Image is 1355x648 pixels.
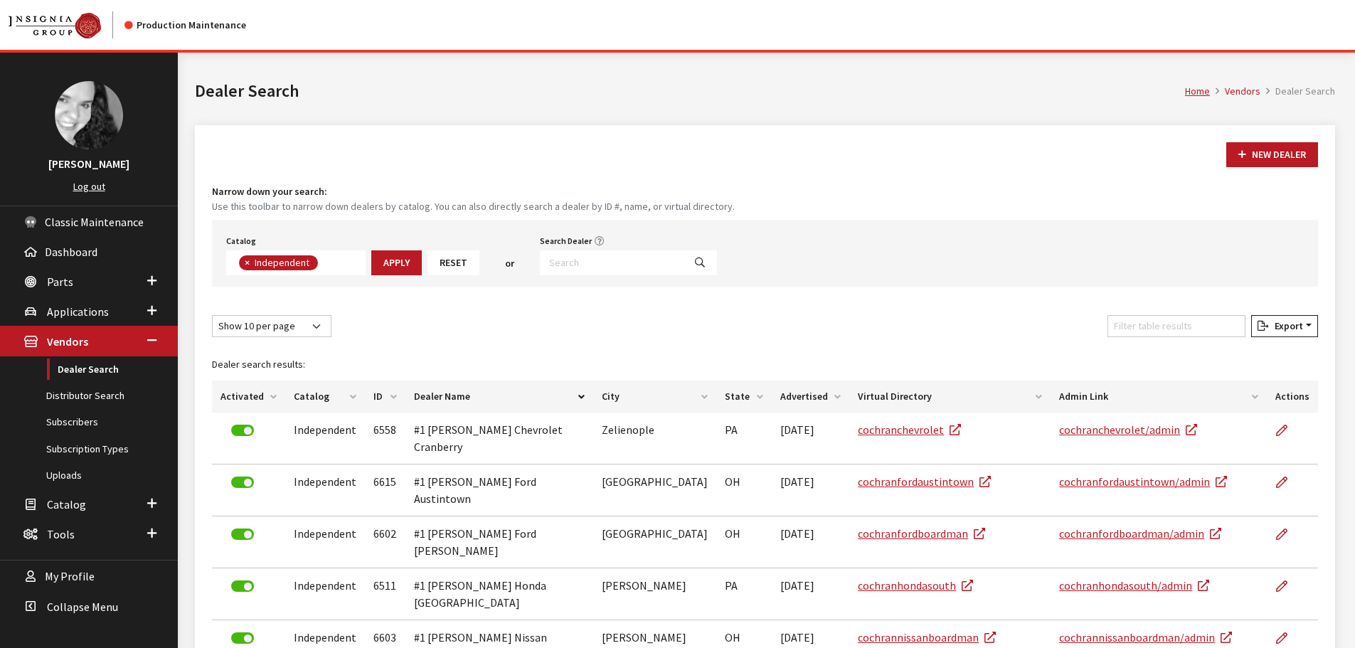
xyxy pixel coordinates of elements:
button: Reset [427,250,479,275]
td: Independent [285,464,365,516]
li: Independent [239,255,318,270]
a: Edit Dealer [1275,464,1300,500]
a: cochrannissanboardman/admin [1059,630,1232,644]
li: Dealer Search [1260,84,1335,99]
label: Deactivate Dealer [231,425,254,436]
span: Vendors [47,335,88,349]
td: [DATE] [772,516,849,568]
input: Filter table results [1107,315,1245,337]
h1: Dealer Search [195,78,1185,104]
td: PA [716,413,771,464]
li: Vendors [1210,84,1260,99]
td: Independent [285,413,365,464]
h4: Narrow down your search: [212,184,1318,199]
label: Deactivate Dealer [231,632,254,644]
th: ID: activate to sort column ascending [365,381,405,413]
button: Export [1251,315,1318,337]
a: Log out [73,180,105,193]
th: Dealer Name: activate to sort column descending [405,381,593,413]
td: [PERSON_NAME] [593,568,717,620]
th: Advertised: activate to sort column ascending [772,381,849,413]
span: Dashboard [45,245,97,259]
button: Apply [371,250,422,275]
input: Search [540,250,684,275]
a: cochranfordboardman [858,526,985,541]
h3: [PERSON_NAME] [14,155,164,172]
a: cochranfordboardman/admin [1059,526,1221,541]
a: Edit Dealer [1275,568,1300,604]
label: Search Dealer [540,235,592,248]
div: Production Maintenance [124,18,246,33]
th: State: activate to sort column ascending [716,381,771,413]
small: Use this toolbar to narrow down dealers by catalog. You can also directly search a dealer by ID #... [212,199,1318,214]
td: #1 [PERSON_NAME] Ford Austintown [405,464,593,516]
a: cochranhondasouth [858,578,973,593]
td: 6558 [365,413,405,464]
a: Edit Dealer [1275,413,1300,448]
a: cochrannissanboardman [858,630,996,644]
img: Catalog Maintenance [9,13,101,38]
span: Export [1269,319,1303,332]
td: PA [716,568,771,620]
button: New Dealer [1226,142,1318,167]
th: Virtual Directory: activate to sort column ascending [849,381,1051,413]
td: #1 [PERSON_NAME] Chevrolet Cranberry [405,413,593,464]
td: Zelienople [593,413,717,464]
th: Admin Link: activate to sort column ascending [1051,381,1266,413]
span: Collapse Menu [47,600,118,614]
th: Catalog: activate to sort column ascending [285,381,365,413]
img: Khrystal Dorton [55,81,123,149]
td: [DATE] [772,413,849,464]
td: Independent [285,568,365,620]
td: OH [716,516,771,568]
span: Independent [253,256,313,269]
td: Independent [285,516,365,568]
a: cochranchevrolet [858,423,961,437]
caption: Dealer search results: [212,349,1318,381]
td: 6615 [365,464,405,516]
a: Home [1185,85,1210,97]
a: cochranhondasouth/admin [1059,578,1209,593]
a: Edit Dealer [1275,516,1300,552]
td: #1 [PERSON_NAME] Ford [PERSON_NAME] [405,516,593,568]
label: Deactivate Dealer [231,580,254,592]
td: 6511 [365,568,405,620]
span: Tools [47,527,75,541]
th: Actions [1267,381,1318,413]
textarea: Search [322,257,329,270]
td: [GEOGRAPHIC_DATA] [593,464,717,516]
span: Classic Maintenance [45,215,144,229]
button: Remove item [239,255,253,270]
span: Parts [47,275,73,289]
span: Catalog [47,497,86,511]
span: My Profile [45,570,95,584]
a: cochranchevrolet/admin [1059,423,1197,437]
label: Deactivate Dealer [231,477,254,488]
td: OH [716,464,771,516]
label: Deactivate Dealer [231,529,254,540]
label: Catalog [226,235,256,248]
td: 6602 [365,516,405,568]
a: cochranfordaustintown/admin [1059,474,1227,489]
span: Applications [47,304,109,319]
td: #1 [PERSON_NAME] Honda [GEOGRAPHIC_DATA] [405,568,593,620]
th: Activated: activate to sort column ascending [212,381,285,413]
button: Search [683,250,717,275]
span: Select [226,250,366,275]
span: or [505,256,514,271]
a: cochranfordaustintown [858,474,991,489]
td: [DATE] [772,568,849,620]
td: [GEOGRAPHIC_DATA] [593,516,717,568]
a: Insignia Group logo [9,11,124,38]
th: City: activate to sort column ascending [593,381,717,413]
span: × [245,256,250,269]
td: [DATE] [772,464,849,516]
